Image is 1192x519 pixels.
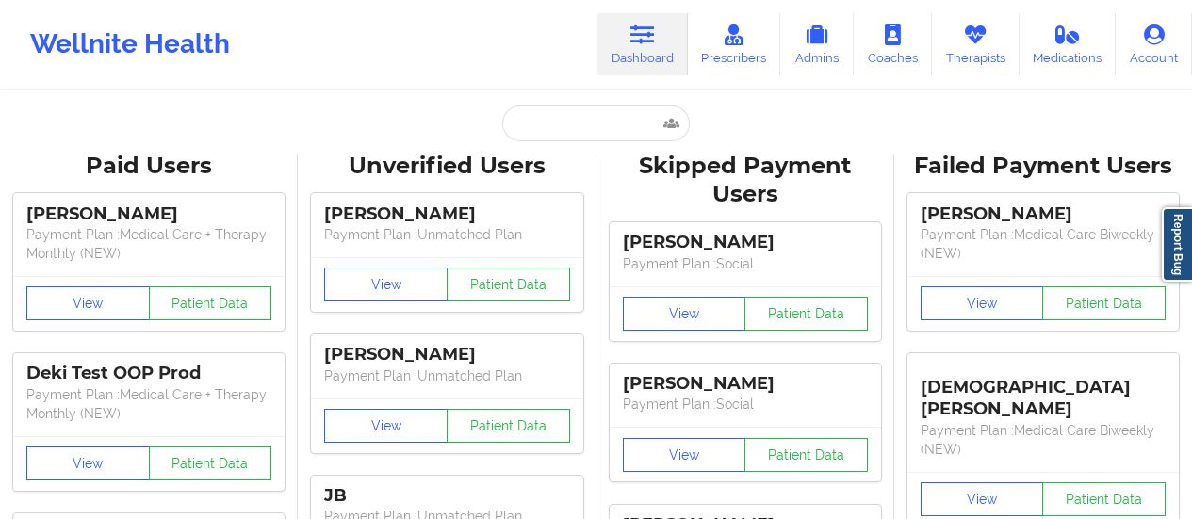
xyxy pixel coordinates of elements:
[907,152,1179,181] div: Failed Payment Users
[610,152,881,210] div: Skipped Payment Users
[1042,482,1166,516] button: Patient Data
[623,232,868,253] div: [PERSON_NAME]
[921,225,1166,263] p: Payment Plan : Medical Care Biweekly (NEW)
[623,438,746,472] button: View
[324,268,448,301] button: View
[1162,207,1192,282] a: Report Bug
[13,152,285,181] div: Paid Users
[854,13,932,75] a: Coaches
[26,446,150,480] button: View
[324,225,569,244] p: Payment Plan : Unmatched Plan
[26,385,271,423] p: Payment Plan : Medical Care + Therapy Monthly (NEW)
[324,366,569,385] p: Payment Plan : Unmatched Plan
[744,438,868,472] button: Patient Data
[324,485,569,507] div: JB
[324,344,569,365] div: [PERSON_NAME]
[597,13,688,75] a: Dashboard
[447,268,570,301] button: Patient Data
[149,446,272,480] button: Patient Data
[26,286,150,320] button: View
[921,482,1044,516] button: View
[921,421,1166,459] p: Payment Plan : Medical Care Biweekly (NEW)
[623,373,868,395] div: [PERSON_NAME]
[623,297,746,331] button: View
[149,286,272,320] button: Patient Data
[921,286,1044,320] button: View
[324,203,569,225] div: [PERSON_NAME]
[780,13,854,75] a: Admins
[744,297,868,331] button: Patient Data
[688,13,781,75] a: Prescribers
[26,225,271,263] p: Payment Plan : Medical Care + Therapy Monthly (NEW)
[1020,13,1117,75] a: Medications
[324,409,448,443] button: View
[1042,286,1166,320] button: Patient Data
[921,363,1166,420] div: [DEMOGRAPHIC_DATA][PERSON_NAME]
[1116,13,1192,75] a: Account
[623,395,868,414] p: Payment Plan : Social
[26,363,271,384] div: Deki Test OOP Prod
[932,13,1020,75] a: Therapists
[447,409,570,443] button: Patient Data
[921,203,1166,225] div: [PERSON_NAME]
[623,254,868,273] p: Payment Plan : Social
[311,152,582,181] div: Unverified Users
[26,203,271,225] div: [PERSON_NAME]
